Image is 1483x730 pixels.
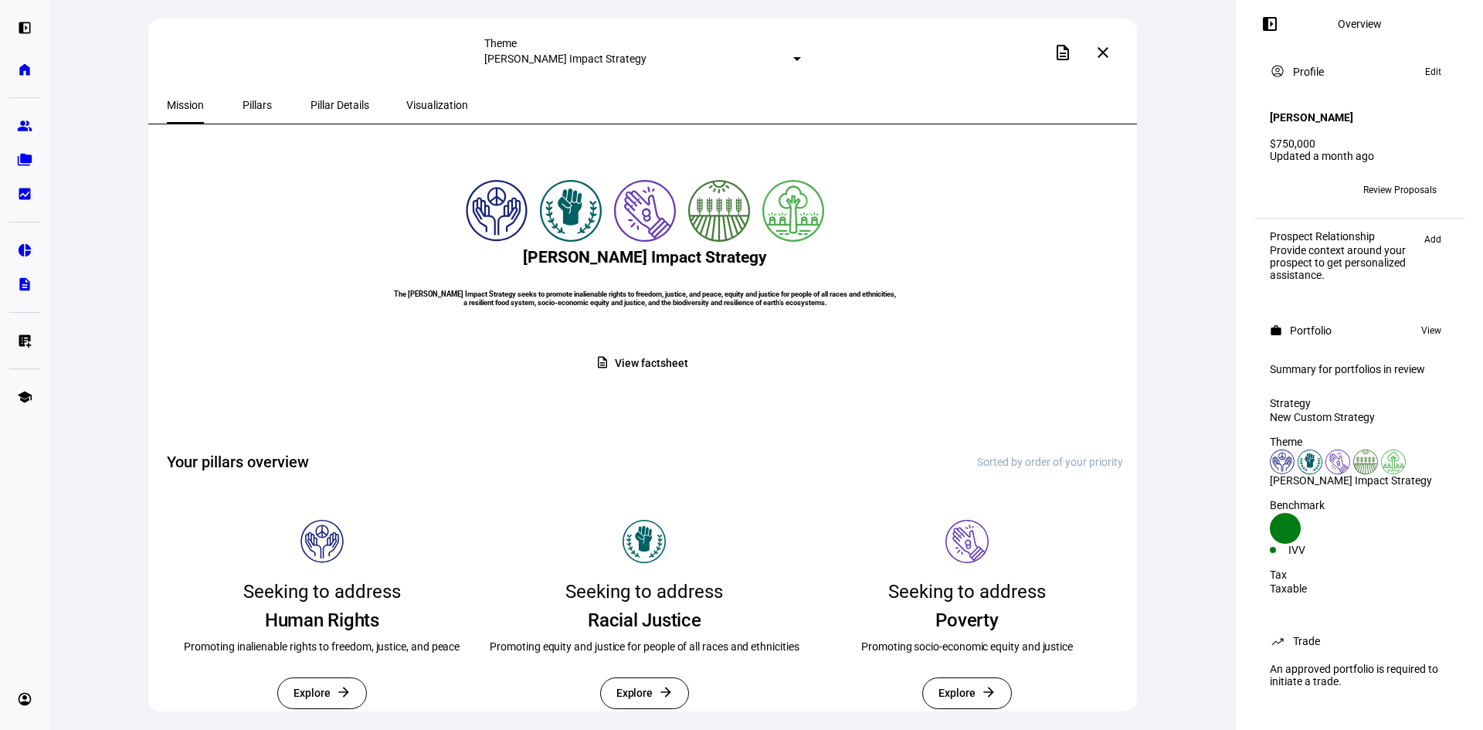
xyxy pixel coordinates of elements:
div: Seeking to address [565,576,723,608]
img: Pillar icon [945,520,989,563]
div: Benchmark [1270,499,1449,511]
span: Visualization [406,100,468,110]
div: Profile [1293,66,1324,78]
eth-mat-symbol: account_circle [17,691,32,707]
div: Taxable [1270,582,1449,595]
mat-icon: arrow_forward [658,684,674,700]
eth-mat-symbol: left_panel_open [17,20,32,36]
span: Review Proposals [1363,178,1437,202]
img: humanRights.colored.svg [1270,450,1295,474]
div: Summary for portfolios in review [1270,363,1449,375]
mat-icon: trending_up [1270,633,1285,649]
div: Promoting equity and justice for people of all races and ethnicities [490,639,799,654]
h4: [PERSON_NAME] [1270,111,1353,124]
button: Add [1417,230,1449,249]
button: Edit [1417,63,1449,81]
eth-panel-overview-card-header: Trade [1270,632,1449,650]
div: Promoting socio-economic equity and justice [861,639,1073,654]
div: IVV [1288,544,1359,556]
span: Edit [1425,63,1441,81]
div: Theme [1270,436,1449,448]
div: Trade [1293,635,1320,647]
img: sustainableAgriculture.colored.svg [1353,450,1378,474]
img: poverty.colored.svg [614,180,676,242]
button: Explore [277,677,367,709]
mat-icon: arrow_forward [981,684,996,700]
mat-icon: account_circle [1270,63,1285,79]
img: Pillar icon [300,520,344,563]
span: Mission [167,100,204,110]
div: Seeking to address [888,576,1046,608]
a: group [9,110,40,141]
div: Provide context around your prospect to get personalized assistance. [1270,244,1417,281]
eth-panel-overview-card-header: Portfolio [1270,321,1449,340]
img: poverty.colored.svg [1325,450,1350,474]
div: [PERSON_NAME] Impact Strategy [1270,474,1449,487]
mat-select-trigger: [PERSON_NAME] Impact Strategy [484,53,646,65]
eth-mat-symbol: pie_chart [17,243,32,258]
eth-mat-symbol: folder_copy [17,152,32,168]
div: Updated a month ago [1270,150,1449,162]
mat-icon: arrow_forward [336,684,351,700]
mat-icon: close [1094,43,1112,62]
img: Pillar icon [623,520,666,563]
button: Explore [922,677,1012,709]
div: $750,000 [1270,138,1449,150]
h2: [PERSON_NAME] Impact Strategy [523,248,767,267]
div: Overview [1338,18,1382,30]
div: Poverty [935,608,998,633]
span: View factsheet [615,348,687,379]
eth-mat-symbol: home [17,62,32,77]
img: racialJustice.colored.svg [1298,450,1322,474]
span: Explore [294,678,331,708]
span: Explore [616,678,653,708]
div: Sorted by order of your priority [977,456,1123,468]
eth-panel-overview-card-header: Profile [1270,63,1449,81]
a: folder_copy [9,144,40,175]
button: View [1413,321,1449,340]
div: Racial Justice [588,608,701,633]
span: Pillar Details [311,100,369,110]
span: Add [1424,230,1441,249]
span: Pillars [243,100,272,110]
span: View [1421,321,1441,340]
div: Prospect Relationship [1270,230,1417,243]
button: Review Proposals [1351,178,1449,202]
div: Theme [484,37,801,49]
a: pie_chart [9,235,40,266]
img: racialJustice.colored.svg [540,180,602,242]
eth-mat-symbol: list_alt_add [17,333,32,348]
img: humanRights.colored.svg [466,180,528,242]
mat-icon: description [596,355,609,369]
a: bid_landscape [9,178,40,209]
h6: The [PERSON_NAME] Impact Strategy seeks to promote inalienable rights to freedom, justice, and pe... [394,290,896,307]
img: deforestation.colored.svg [762,180,824,242]
eth-mat-symbol: bid_landscape [17,186,32,202]
div: Human Rights [265,608,379,633]
div: Tax [1270,569,1449,581]
mat-icon: work [1270,324,1282,337]
div: Promoting inalienable rights to freedom, justice, and peace [184,639,460,654]
button: Explore [600,677,690,709]
mat-icon: description [1054,43,1072,62]
div: Strategy [1270,397,1449,409]
div: An approved portfolio is required to initiate a trade. [1261,657,1458,694]
a: home [9,54,40,85]
span: MD [1275,185,1290,195]
div: Seeking to address [243,576,401,608]
div: New Custom Strategy [1270,411,1449,423]
span: Explore [938,678,976,708]
eth-mat-symbol: description [17,277,32,292]
div: Portfolio [1290,324,1332,337]
eth-mat-symbol: school [17,389,32,405]
img: sustainableAgriculture.colored.svg [688,180,750,242]
img: deforestation.colored.svg [1381,450,1406,474]
a: description [9,269,40,300]
eth-mat-symbol: group [17,118,32,134]
button: View factsheet [583,348,706,379]
mat-icon: left_panel_open [1261,15,1279,33]
h2: Your pillars overview [167,451,309,473]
